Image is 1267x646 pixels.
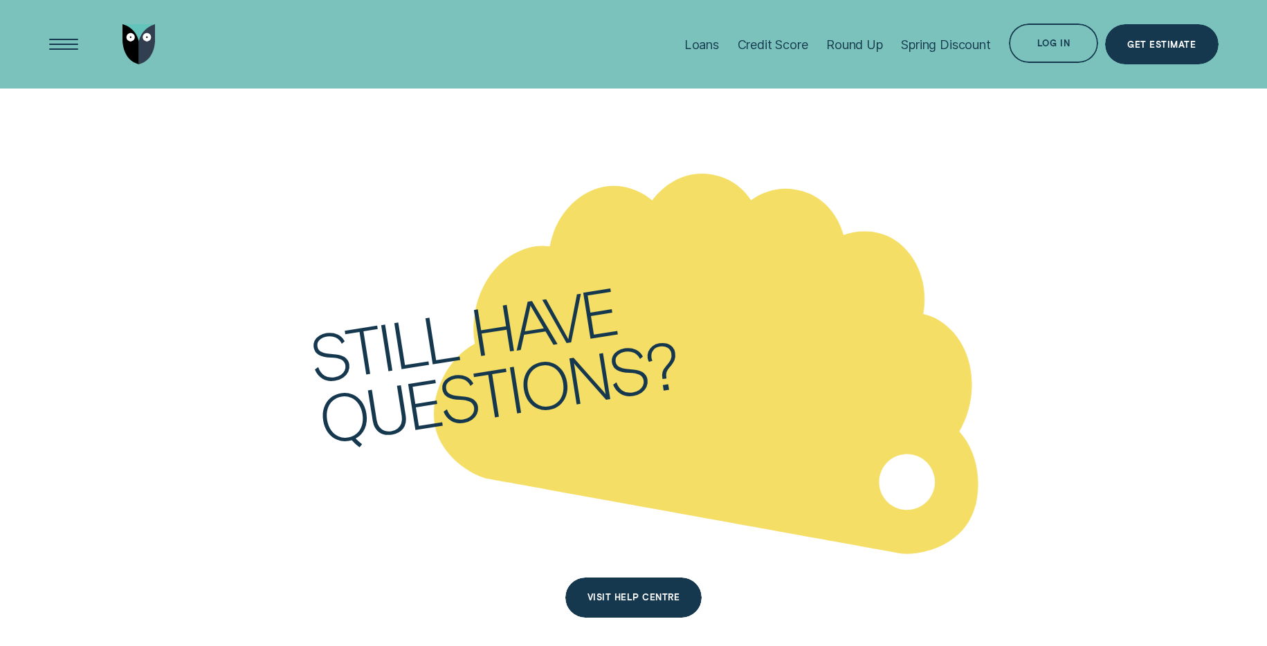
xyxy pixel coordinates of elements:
[826,37,883,52] div: Round Up
[466,279,620,362] div: have
[304,304,461,388] div: Still
[314,331,682,449] div: questions?
[304,270,682,450] h2: Still have questions?
[684,37,719,52] div: Loans
[738,37,808,52] div: Credit Score
[1009,24,1097,64] button: Log in
[1105,24,1218,64] a: Get Estimate
[44,24,84,64] button: Open Menu
[122,24,156,64] img: Wisr
[901,37,990,52] div: Spring Discount
[565,578,702,618] button: VISIT HELP CENTRE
